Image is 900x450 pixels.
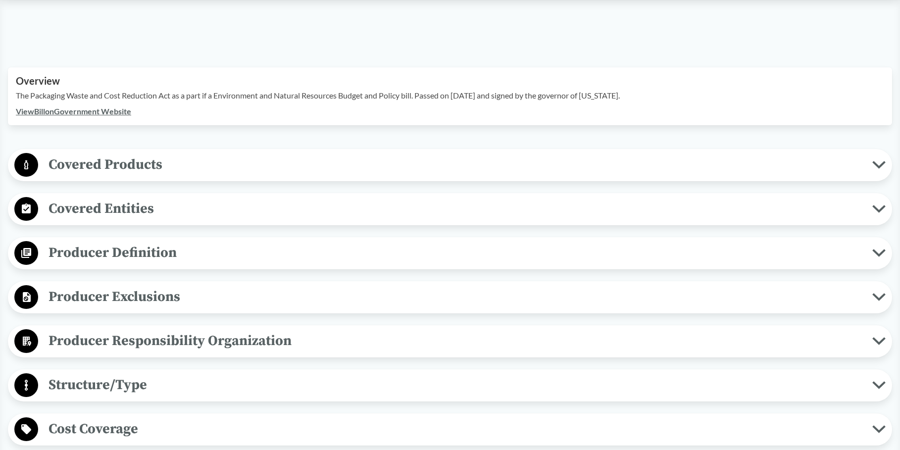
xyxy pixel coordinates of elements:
[38,374,872,396] span: Structure/Type
[11,329,889,354] button: Producer Responsibility Organization
[38,198,872,220] span: Covered Entities
[11,373,889,398] button: Structure/Type
[16,106,131,116] a: ViewBillonGovernment Website
[38,418,872,440] span: Cost Coverage
[38,153,872,176] span: Covered Products
[16,75,884,87] h2: Overview
[11,417,889,442] button: Cost Coverage
[38,286,872,308] span: Producer Exclusions
[11,152,889,178] button: Covered Products
[11,241,889,266] button: Producer Definition
[16,90,884,101] p: The Packaging Waste and Cost Reduction Act as a part if a Environment and Natural Resources Budge...
[38,330,872,352] span: Producer Responsibility Organization
[38,242,872,264] span: Producer Definition
[11,197,889,222] button: Covered Entities
[11,285,889,310] button: Producer Exclusions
